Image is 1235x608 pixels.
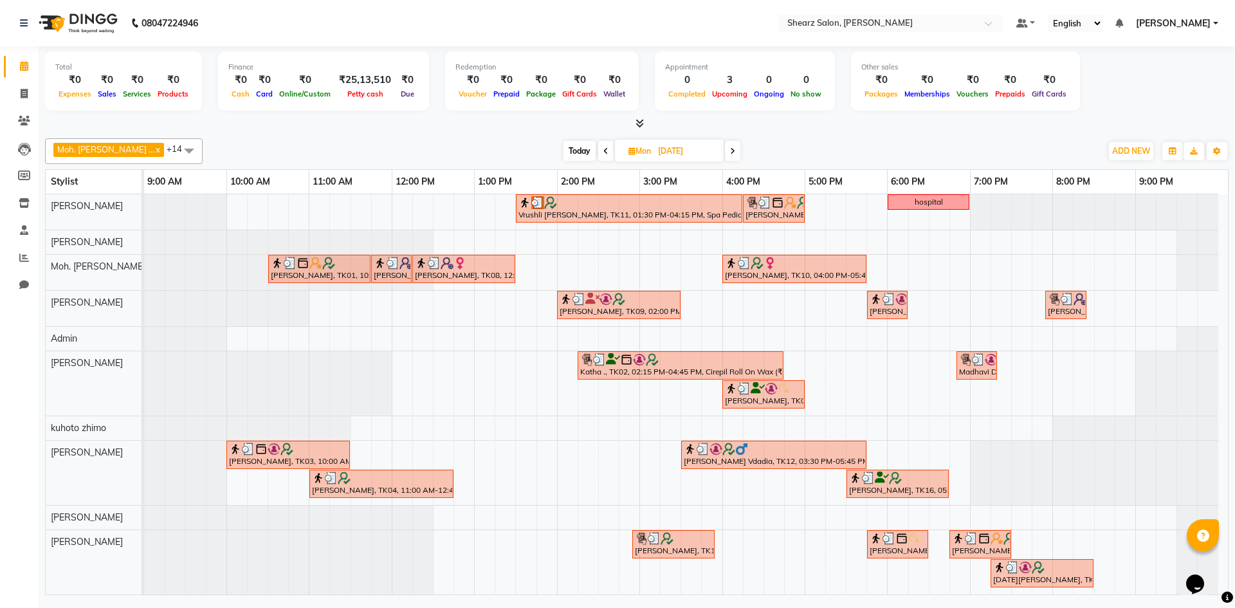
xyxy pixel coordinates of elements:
div: ₹0 [953,73,992,88]
span: Gift Cards [1029,89,1070,98]
div: [PERSON_NAME], TK03, 10:00 AM-11:30 AM, Men hair cut,[PERSON_NAME] crafting,Addtional K wash - [D... [228,443,349,467]
div: ₹0 [861,73,901,88]
span: [PERSON_NAME] [51,447,123,458]
div: Other sales [861,62,1070,73]
span: Moh. [PERSON_NAME] ... [57,144,154,154]
span: Services [120,89,154,98]
span: Today [563,141,596,161]
div: 0 [665,73,709,88]
span: [PERSON_NAME] [51,236,123,248]
div: Total [55,62,192,73]
span: Completed [665,89,709,98]
div: Redemption [455,62,628,73]
div: ₹0 [455,73,490,88]
a: x [154,144,160,154]
span: [PERSON_NAME] [1136,17,1211,30]
div: [PERSON_NAME], TK26, 07:55 PM-08:25 PM, Sr. [PERSON_NAME] crafting [1047,293,1085,317]
span: Wallet [600,89,628,98]
span: Package [523,89,559,98]
div: Katha ., TK02, 02:15 PM-04:45 PM, Cirepil Roll On Wax (₹1325),Brazilian stripless international w... [579,353,782,378]
span: [PERSON_NAME] [51,511,123,523]
span: [PERSON_NAME] [51,536,123,548]
span: Prepaids [992,89,1029,98]
a: 3:00 PM [640,172,681,191]
div: ₹0 [523,73,559,88]
span: Online/Custom [276,89,334,98]
div: [PERSON_NAME], TK01, 10:30 AM-11:45 AM, [PERSON_NAME] color,Sr. [PERSON_NAME] crafting [270,257,369,281]
div: ₹0 [559,73,600,88]
div: [PERSON_NAME], TK17, 05:45 PM-06:30 PM, Men hair cut [868,532,927,557]
input: 2025-09-01 [654,142,718,161]
div: ₹0 [276,73,334,88]
span: No show [787,89,825,98]
span: Cash [228,89,253,98]
a: 5:00 PM [805,172,846,191]
a: 2:00 PM [558,172,598,191]
div: Appointment [665,62,825,73]
span: [PERSON_NAME] [51,200,123,212]
span: Ongoing [751,89,787,98]
span: Expenses [55,89,95,98]
span: Petty cash [344,89,387,98]
div: ₹0 [120,73,154,88]
div: ₹25,13,510 [334,73,396,88]
div: ₹0 [1029,73,1070,88]
div: ₹0 [992,73,1029,88]
span: Upcoming [709,89,751,98]
div: [PERSON_NAME], TK06, 04:00 PM-05:00 PM, Eyebrow threading,Upperlip threading,Chin threading,Foreh... [724,382,803,407]
div: [PERSON_NAME], TK04, 11:00 AM-12:45 PM, DF Hair wash - Below Shoulder,Touch up -upto 2 inch -Inoa [311,472,452,496]
a: 11:00 AM [309,172,356,191]
a: 1:00 PM [475,172,515,191]
div: 0 [751,73,787,88]
a: 9:00 PM [1136,172,1176,191]
div: [PERSON_NAME], TK14, 02:55 PM-03:55 PM, Men hair cut,Addtional K wash - [DEMOGRAPHIC_DATA] [634,532,713,557]
div: hospital [915,196,943,208]
span: Products [154,89,192,98]
div: [PERSON_NAME], TK16, 05:30 PM-06:45 PM, Women hair cut,Additional K wash - Women (₹338) [848,472,947,496]
div: [PERSON_NAME], TK09, 02:00 PM-03:30 PM, Touch-up 2 inch - Majirel [558,293,679,317]
div: Vrushli [PERSON_NAME], TK11, 01:30 PM-04:15 PM, Spa Pedicure (₹2700),Full hand international wax ... [517,196,741,221]
div: [PERSON_NAME], TK20, 06:45 PM-07:30 PM, Boy hair cut upto 10year [951,532,1010,557]
span: Gift Cards [559,89,600,98]
div: [PERSON_NAME] Vdadia, TK12, 03:30 PM-05:45 PM, Men hair cut,[PERSON_NAME] crafting,Women hair cut [682,443,865,467]
div: ₹0 [95,73,120,88]
span: Moh. [PERSON_NAME] ... [51,261,154,272]
div: 0 [787,73,825,88]
span: [PERSON_NAME] [51,357,123,369]
div: [PERSON_NAME], TK10, 04:00 PM-05:45 PM, Global Color -Upto Waist - Majirel,Additional K wash - Women [724,257,865,281]
span: Card [253,89,276,98]
span: Due [398,89,417,98]
a: 6:00 PM [888,172,928,191]
span: Admin [51,333,77,344]
span: Mon [625,146,654,156]
div: ₹0 [154,73,192,88]
div: ₹0 [901,73,953,88]
div: ₹0 [600,73,628,88]
img: logo [33,5,121,41]
span: Vouchers [953,89,992,98]
span: kuhoto zhimo [51,422,106,434]
span: Memberships [901,89,953,98]
iframe: chat widget [1181,557,1222,595]
b: 08047224946 [142,5,198,41]
a: 4:00 PM [723,172,764,191]
div: ₹0 [55,73,95,88]
div: 3 [709,73,751,88]
div: [PERSON_NAME], TK08, 12:15 PM-01:30 PM, Sr. women hair cut,Additional Loreal Hair Wash - [DEMOGRA... [414,257,514,281]
span: +14 [167,143,192,154]
div: Madhavi Dad ., TK21, 06:50 PM-07:20 PM, Hair styling,Saree draping [958,353,996,378]
div: ₹0 [253,73,276,88]
span: [PERSON_NAME] [51,297,123,308]
a: 8:00 PM [1053,172,1093,191]
div: ₹0 [228,73,253,88]
a: 12:00 PM [392,172,438,191]
span: Stylist [51,176,78,187]
a: 7:00 PM [971,172,1011,191]
span: Sales [95,89,120,98]
div: [PERSON_NAME], TK15, 04:15 PM-05:00 PM, Upperlip stripless,Chin stripless,Eyebrow stripless [744,196,803,221]
button: ADD NEW [1109,142,1153,160]
div: [PERSON_NAME], TK07, 11:45 AM-12:15 PM, [PERSON_NAME] crafting [372,257,410,281]
a: 10:00 AM [227,172,273,191]
span: Prepaid [490,89,523,98]
div: [PERSON_NAME] ., TK18, 05:45 PM-06:15 PM, Redken - Hairwash Upto Waist (₹715) [868,293,906,317]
